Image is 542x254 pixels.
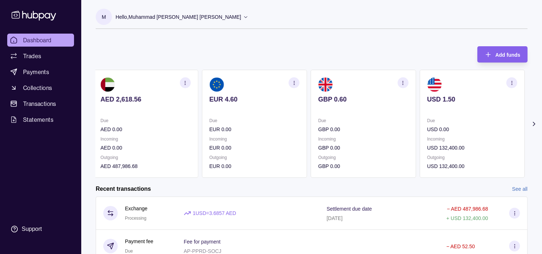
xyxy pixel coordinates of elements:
p: GBP 0.00 [318,162,408,170]
p: + USD 132,400.00 [446,215,488,221]
p: − AED 487,986.68 [447,206,488,212]
a: Payments [7,65,74,78]
p: [DATE] [327,215,343,221]
p: AP-PPRD-SOCJ [184,248,221,254]
p: Due [100,117,191,125]
p: Payment fee [125,237,153,245]
img: eu [209,77,224,92]
a: See all [512,185,528,193]
p: USD 132,400.00 [427,144,517,152]
p: EUR 4.60 [209,95,300,103]
p: Due [427,117,517,125]
p: Due [209,117,300,125]
a: Transactions [7,97,74,110]
p: USD 0.00 [427,125,517,133]
p: M [102,13,106,21]
span: Collections [23,83,52,92]
a: Support [7,221,74,237]
p: − AED 52.50 [446,244,475,249]
p: Outgoing [427,154,517,162]
p: EUR 0.00 [209,144,300,152]
p: Incoming [427,135,517,143]
a: Collections [7,81,74,94]
p: GBP 0.00 [318,144,408,152]
p: Due [318,117,408,125]
p: 1 USD = 3.6857 AED [193,209,236,217]
div: Support [22,225,42,233]
p: GBP 0.00 [318,125,408,133]
p: EUR 0.00 [209,125,300,133]
span: Transactions [23,99,56,108]
p: Incoming [209,135,300,143]
span: Add funds [495,52,520,58]
p: Exchange [125,205,147,212]
p: Outgoing [100,154,191,162]
h2: Recent transactions [96,185,151,193]
p: Outgoing [318,154,408,162]
button: Add funds [477,46,528,63]
a: Trades [7,49,74,63]
img: us [427,77,442,92]
p: Settlement due date [327,206,372,212]
p: EUR 0.00 [209,162,300,170]
a: Statements [7,113,74,126]
p: GBP 0.60 [318,95,408,103]
p: Incoming [100,135,191,143]
span: Processing [125,216,146,221]
span: Trades [23,52,41,60]
p: AED 0.00 [100,125,191,133]
p: Fee for payment [184,239,221,245]
p: USD 132,400.00 [427,162,517,170]
p: AED 2,618.56 [100,95,191,103]
span: Payments [23,68,49,76]
a: Dashboard [7,34,74,47]
p: AED 0.00 [100,144,191,152]
span: Dashboard [23,36,52,44]
span: Statements [23,115,53,124]
img: gb [318,77,333,92]
p: Incoming [318,135,408,143]
img: ae [100,77,115,92]
p: Hello, Muhammad [PERSON_NAME] [PERSON_NAME] [116,13,241,21]
p: USD 1.50 [427,95,517,103]
span: Due [125,249,133,254]
p: Outgoing [209,154,300,162]
p: AED 487,986.68 [100,162,191,170]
